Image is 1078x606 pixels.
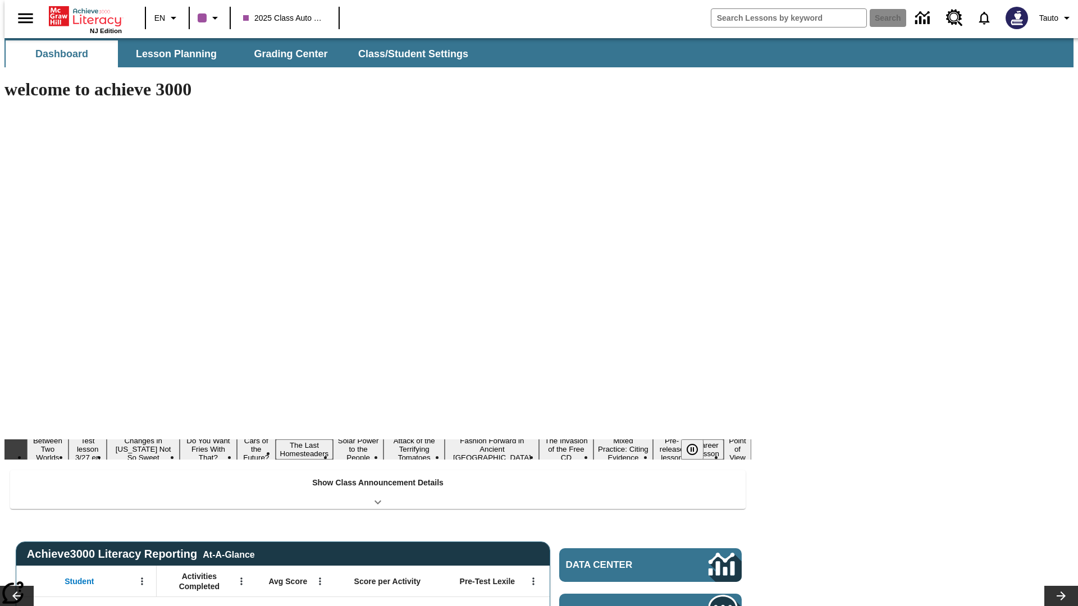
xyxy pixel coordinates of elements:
img: Avatar [1006,7,1028,29]
button: Slide 11 Mixed Practice: Citing Evidence [593,435,654,463]
button: Select a new avatar [999,3,1035,33]
div: Show Class Announcement Details [10,470,746,509]
span: Pre-Test Lexile [460,576,515,586]
span: Achieve3000 Literacy Reporting [27,548,255,561]
button: Class color is purple. Change class color [193,8,226,28]
a: Home [49,5,122,27]
button: Open side menu [9,2,42,35]
div: SubNavbar [4,40,478,67]
button: Lesson carousel, Next [1044,586,1078,606]
button: Grading Center [235,40,347,67]
button: Dashboard [6,40,118,67]
button: Open Menu [134,573,150,590]
button: Slide 7 Solar Power to the People [333,435,383,463]
span: Grading Center [254,48,327,61]
span: Avg Score [268,576,307,586]
button: Slide 4 Do You Want Fries With That? [180,435,237,463]
div: SubNavbar [4,38,1074,67]
span: Dashboard [35,48,88,61]
span: Data Center [566,559,671,571]
h1: welcome to achieve 3000 [4,79,751,100]
button: Open Menu [525,573,542,590]
a: Resource Center, Will open in new tab [939,3,970,33]
span: Activities Completed [162,571,236,591]
a: Notifications [970,3,999,33]
p: Show Class Announcement Details [312,477,444,489]
button: Slide 3 Changes in Hawaii Not So Sweet [107,435,179,463]
button: Slide 9 Fashion Forward in Ancient Rome [445,435,539,463]
a: Data Center [559,548,742,582]
span: Student [65,576,94,586]
div: Home [49,4,122,34]
button: Slide 2 Test lesson 3/27 en [68,435,107,463]
span: Class/Student Settings [358,48,468,61]
button: Lesson Planning [120,40,232,67]
span: Lesson Planning [136,48,217,61]
button: Profile/Settings [1035,8,1078,28]
button: Slide 12 Pre-release lesson [653,435,691,463]
span: Score per Activity [354,576,421,586]
button: Slide 8 Attack of the Terrifying Tomatoes [383,435,445,463]
button: Slide 10 The Invasion of the Free CD [539,435,593,463]
button: Pause [681,439,704,460]
button: Slide 1 Between Two Worlds [27,435,68,463]
div: At-A-Glance [203,548,254,560]
button: Slide 14 Point of View [724,435,751,463]
span: NJ Edition [90,27,122,34]
button: Slide 5 Cars of the Future? [237,435,276,463]
span: 2025 Class Auto Grade 13 [243,12,326,24]
button: Open Menu [312,573,328,590]
button: Class/Student Settings [349,40,477,67]
a: Data Center [908,3,939,34]
div: Pause [681,439,715,460]
button: Open Menu [233,573,250,590]
span: Tauto [1039,12,1058,24]
button: Slide 6 The Last Homesteaders [276,439,334,460]
input: search field [711,9,866,27]
span: EN [154,12,165,24]
button: Language: EN, Select a language [149,8,185,28]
